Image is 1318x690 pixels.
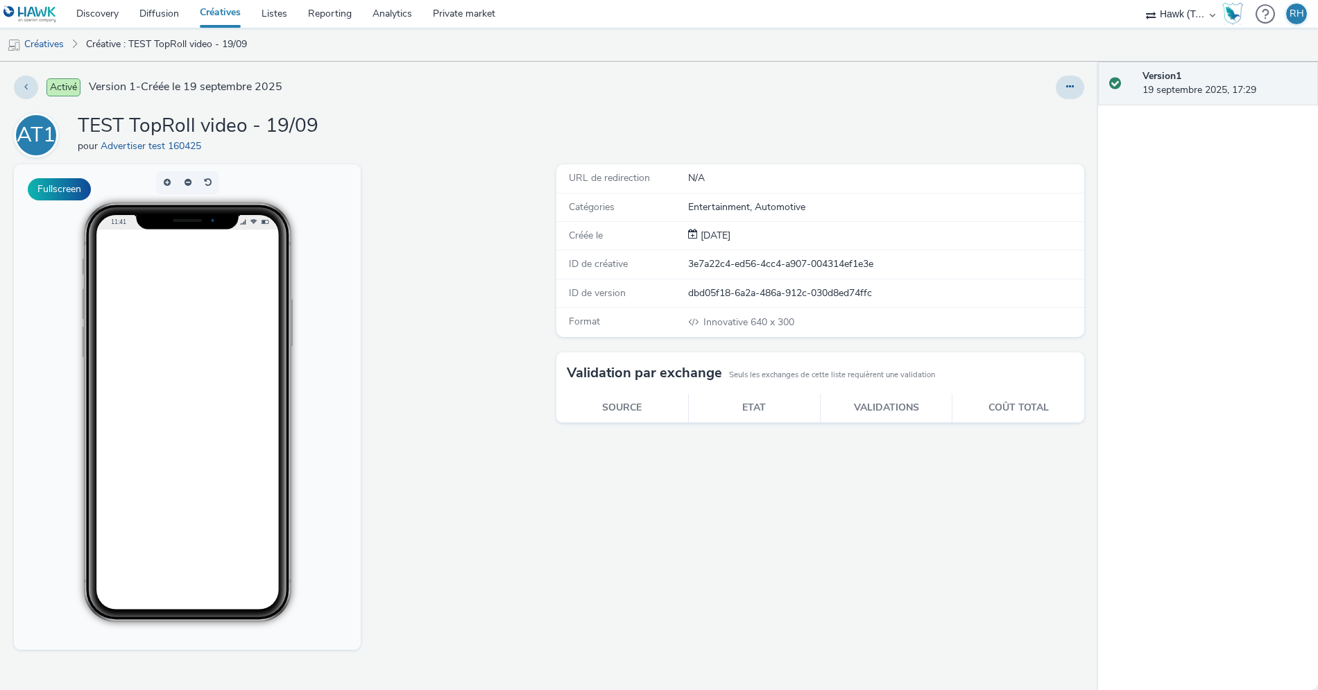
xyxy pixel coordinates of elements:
span: ID de créative [569,257,628,270]
small: Seuls les exchanges de cette liste requièrent une validation [729,370,935,381]
th: Validations [820,394,952,422]
span: 11:41 [97,53,112,61]
span: Version 1 - Créée le 19 septembre 2025 [89,79,282,95]
h1: TEST TopRoll video - 19/09 [78,113,318,139]
span: ID de version [569,286,626,300]
span: Créée le [569,229,603,242]
span: Catégories [569,200,615,214]
a: Créative : TEST TopRoll video - 19/09 [79,28,254,61]
th: Source [556,394,688,422]
a: Advertiser test 160425 [101,139,207,153]
span: Activé [46,78,80,96]
div: 3e7a22c4-ed56-4cc4-a907-004314ef1e3e [688,257,1084,271]
img: undefined Logo [3,6,57,23]
div: RH [1290,3,1304,24]
img: mobile [7,38,21,52]
a: AT1 [14,128,64,141]
span: Innovative [703,316,751,329]
a: Hawk Academy [1222,3,1249,25]
img: Hawk Academy [1222,3,1243,25]
span: URL de redirection [569,171,650,184]
strong: Version 1 [1142,69,1181,83]
div: AT1 [17,116,55,155]
span: [DATE] [698,229,730,242]
span: pour [78,139,101,153]
span: 640 x 300 [702,316,794,329]
div: Entertainment, Automotive [688,200,1084,214]
div: 19 septembre 2025, 17:29 [1142,69,1307,98]
th: Etat [688,394,820,422]
th: Coût total [952,394,1084,422]
span: N/A [688,171,705,184]
h3: Validation par exchange [567,363,722,383]
span: Format [569,315,600,328]
button: Fullscreen [28,178,91,200]
div: dbd05f18-6a2a-486a-912c-030d8ed74ffc [688,286,1084,300]
div: Création 19 septembre 2025, 17:29 [698,229,730,243]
